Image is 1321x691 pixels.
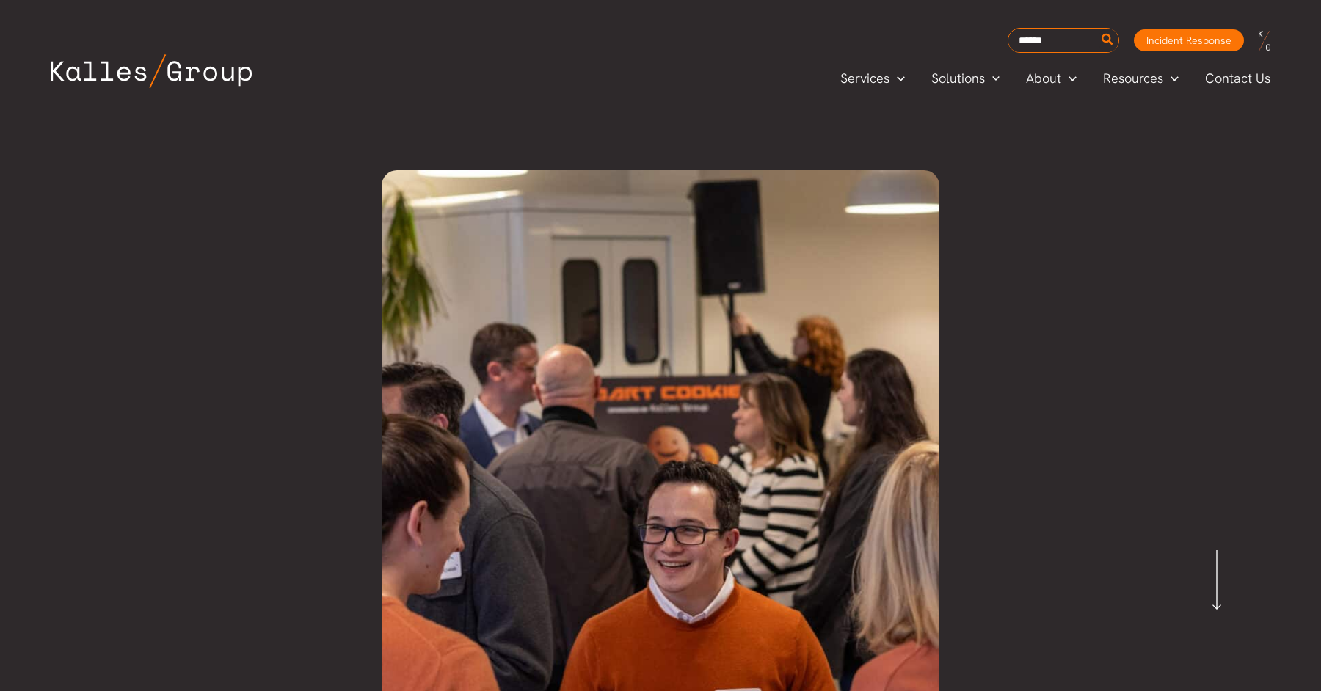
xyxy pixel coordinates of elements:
a: Incident Response [1134,29,1244,51]
span: Menu Toggle [1163,67,1179,89]
span: Contact Us [1205,67,1270,89]
img: Kalles Group [51,54,252,88]
span: Resources [1103,67,1163,89]
span: Services [840,67,889,89]
a: ServicesMenu Toggle [827,67,918,89]
span: Menu Toggle [985,67,1000,89]
a: AboutMenu Toggle [1013,67,1090,89]
a: Contact Us [1192,67,1285,89]
a: ResourcesMenu Toggle [1090,67,1192,89]
a: SolutionsMenu Toggle [918,67,1014,89]
button: Search [1099,29,1117,52]
span: Solutions [931,67,985,89]
nav: Primary Site Navigation [827,66,1285,90]
span: Menu Toggle [1061,67,1077,89]
span: About [1026,67,1061,89]
span: Menu Toggle [889,67,905,89]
